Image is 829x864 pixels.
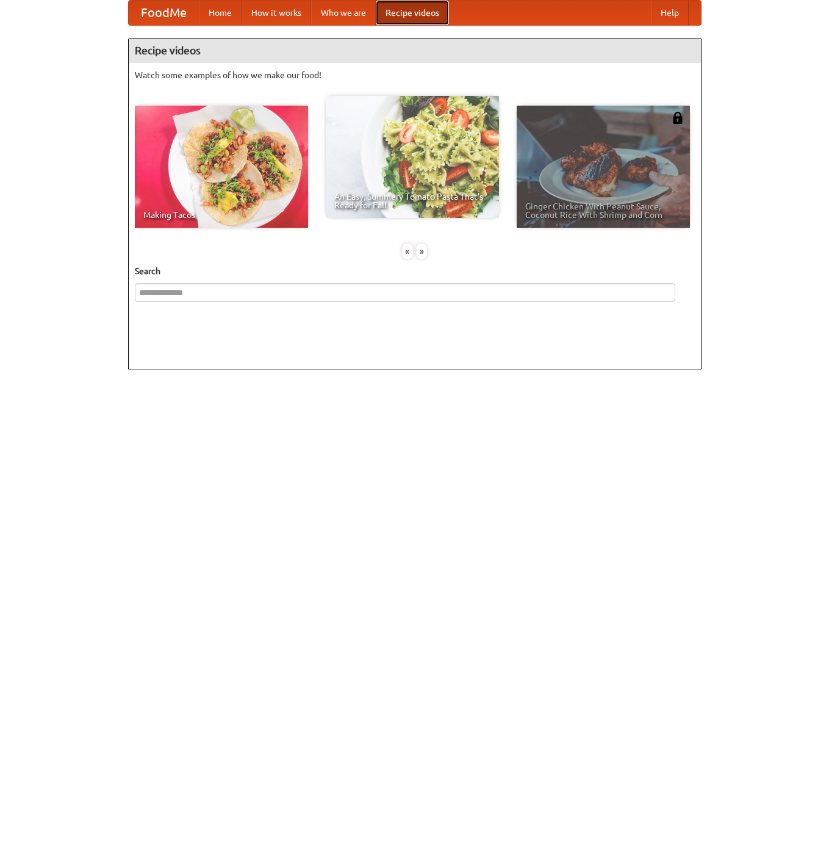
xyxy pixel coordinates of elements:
div: » [416,244,427,259]
a: Home [199,1,242,25]
span: Making Tacos [143,211,300,219]
a: How it works [242,1,311,25]
a: Help [651,1,689,25]
a: An Easy, Summery Tomato Pasta That's Ready for Fall [326,96,499,218]
a: Recipe videos [376,1,449,25]
a: Who we are [311,1,376,25]
div: « [402,244,413,259]
h5: Search [135,265,695,277]
span: An Easy, Summery Tomato Pasta That's Ready for Fall [334,192,490,209]
a: Making Tacos [135,106,308,228]
p: Watch some examples of how we make our food! [135,69,695,81]
img: 483408.png [672,112,684,124]
h4: Recipe videos [129,38,701,63]
a: FoodMe [129,1,199,25]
